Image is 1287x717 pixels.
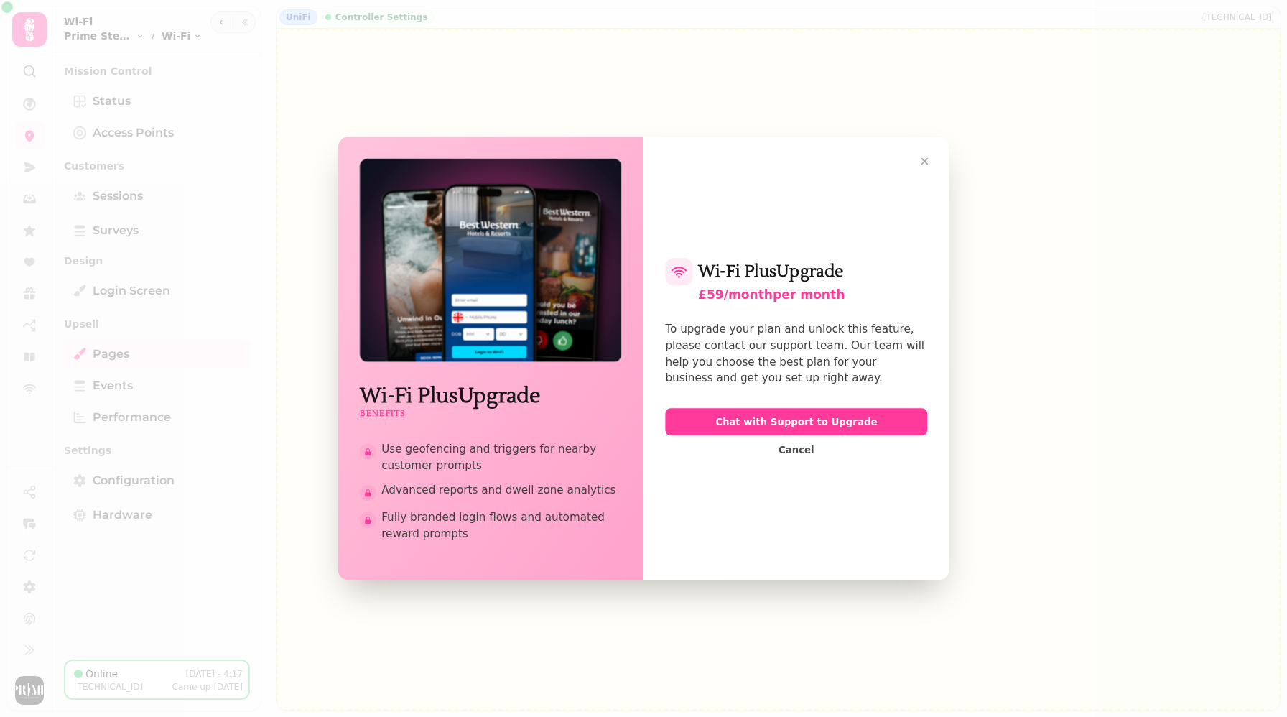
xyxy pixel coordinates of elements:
span: Fully branded login flows and automated reward prompts [381,509,621,542]
h3: Benefits [360,409,622,420]
div: £59/month per month [698,285,927,305]
span: Chat with Support to Upgrade [677,417,916,427]
span: Cancel [779,445,814,455]
div: To upgrade your plan and unlock this feature, please contact our support team. Our team will help... [665,321,927,387]
button: Chat with Support to Upgrade [665,408,927,435]
span: Use geofencing and triggers for nearby customer prompts [381,441,621,474]
button: Cancel [768,441,825,459]
h2: Wi-Fi Plus Upgrade [360,384,622,408]
h2: Wi-Fi Plus Upgrade [665,258,927,285]
span: Advanced reports and dwell zone analytics [381,482,621,499]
